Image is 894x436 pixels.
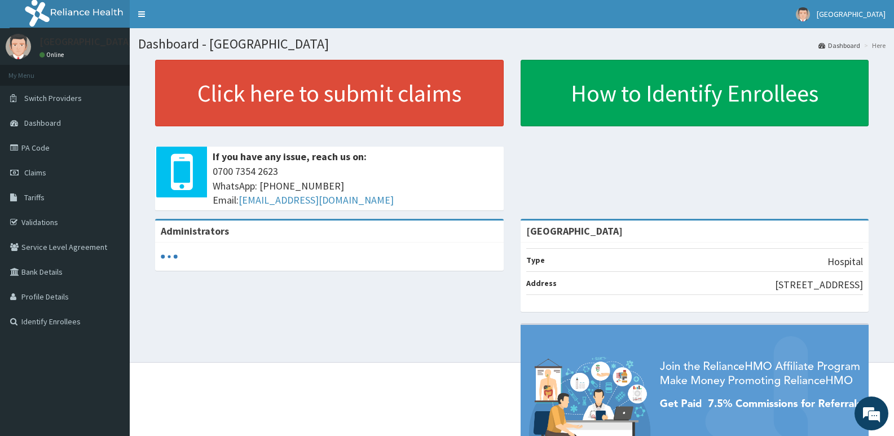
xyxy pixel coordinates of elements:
img: User Image [6,34,31,59]
p: [STREET_ADDRESS] [775,278,863,292]
b: Administrators [161,224,229,237]
svg: audio-loading [161,248,178,265]
img: User Image [796,7,810,21]
span: 0700 7354 2623 WhatsApp: [PHONE_NUMBER] Email: [213,164,498,208]
p: Hospital [827,254,863,269]
b: Type [526,255,545,265]
b: Address [526,278,557,288]
a: Online [39,51,67,59]
span: Switch Providers [24,93,82,103]
span: Dashboard [24,118,61,128]
li: Here [861,41,886,50]
a: How to Identify Enrollees [521,60,869,126]
a: Click here to submit claims [155,60,504,126]
h1: Dashboard - [GEOGRAPHIC_DATA] [138,37,886,51]
span: Claims [24,168,46,178]
p: [GEOGRAPHIC_DATA] [39,37,133,47]
span: Tariffs [24,192,45,202]
a: Dashboard [818,41,860,50]
b: If you have any issue, reach us on: [213,150,367,163]
strong: [GEOGRAPHIC_DATA] [526,224,623,237]
span: [GEOGRAPHIC_DATA] [817,9,886,19]
a: [EMAIL_ADDRESS][DOMAIN_NAME] [239,193,394,206]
